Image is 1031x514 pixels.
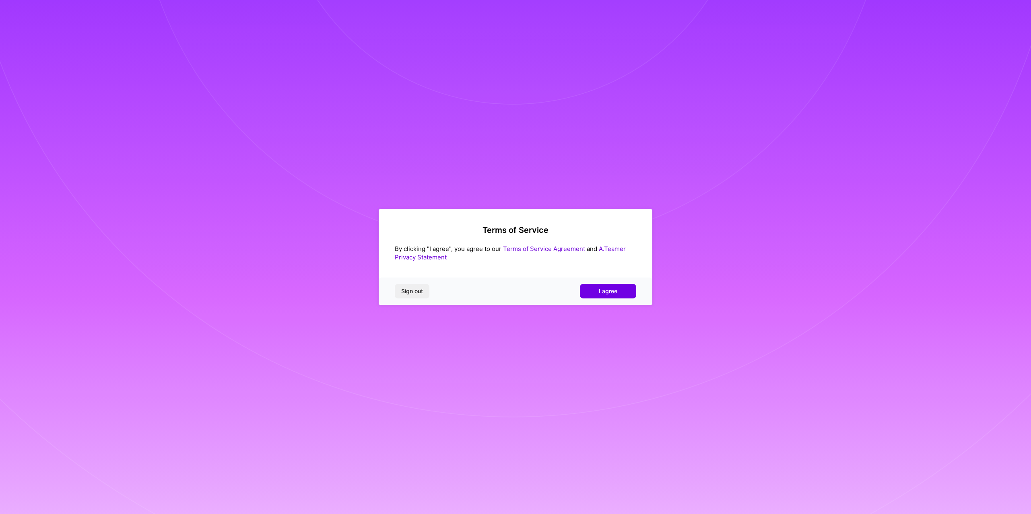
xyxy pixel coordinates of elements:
button: I agree [580,284,636,298]
button: Sign out [395,284,429,298]
a: Terms of Service Agreement [503,245,585,253]
span: Sign out [401,287,423,295]
h2: Terms of Service [395,225,636,235]
span: I agree [599,287,617,295]
div: By clicking "I agree", you agree to our and [395,245,636,261]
